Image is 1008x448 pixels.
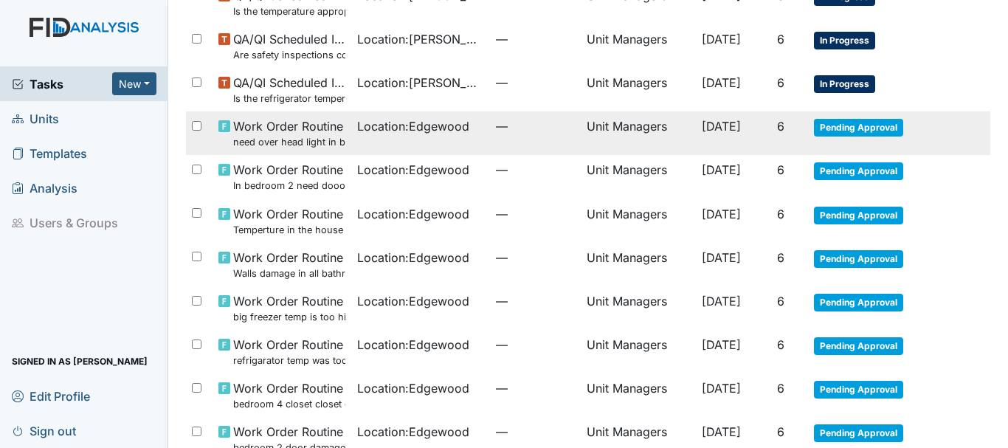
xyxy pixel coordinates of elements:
[496,161,575,179] span: —
[581,330,697,373] td: Unit Managers
[233,397,345,411] small: bedroom 4 closet closet damage need to be repaired
[777,119,784,134] span: 6
[702,424,741,439] span: [DATE]
[702,294,741,309] span: [DATE]
[581,155,697,199] td: Unit Managers
[357,336,469,354] span: Location : Edgewood
[233,223,345,237] small: Temperture in the house is too high whole house
[233,205,345,237] span: Work Order Routine Temperture in the house is too high whole house
[233,135,345,149] small: need over head light in bedroom one
[814,381,903,399] span: Pending Approval
[233,179,345,193] small: In bedroom 2 need dooors put up to closet
[581,111,697,155] td: Unit Managers
[12,107,59,130] span: Units
[233,74,345,106] span: QA/QI Scheduled Inspection Is the refrigerator temperature between 34° and 40°?
[777,162,784,177] span: 6
[233,310,345,324] small: big freezer temp is too high
[496,423,575,441] span: —
[233,379,345,411] span: Work Order Routine bedroom 4 closet closet damage need to be repaired
[702,162,741,177] span: [DATE]
[233,48,345,62] small: Are safety inspections completed monthly and minutes completed quarterly?
[777,337,784,352] span: 6
[581,286,697,330] td: Unit Managers
[777,250,784,265] span: 6
[357,205,469,223] span: Location : Edgewood
[233,117,345,149] span: Work Order Routine need over head light in bedroom one
[233,336,345,368] span: Work Order Routine refrigarator temp was too high
[581,243,697,286] td: Unit Managers
[777,75,784,90] span: 6
[581,24,697,68] td: Unit Managers
[777,294,784,309] span: 6
[357,74,484,92] span: Location : [PERSON_NAME].
[233,92,345,106] small: Is the refrigerator temperature between 34° and 40°?
[496,205,575,223] span: —
[777,207,784,221] span: 6
[814,75,875,93] span: In Progress
[357,292,469,310] span: Location : Edgewood
[702,337,741,352] span: [DATE]
[814,424,903,442] span: Pending Approval
[777,424,784,439] span: 6
[814,294,903,311] span: Pending Approval
[12,142,87,165] span: Templates
[496,379,575,397] span: —
[496,249,575,266] span: —
[814,162,903,180] span: Pending Approval
[777,32,784,46] span: 6
[496,292,575,310] span: —
[702,381,741,396] span: [DATE]
[814,119,903,137] span: Pending Approval
[702,250,741,265] span: [DATE]
[814,250,903,268] span: Pending Approval
[12,385,90,407] span: Edit Profile
[357,379,469,397] span: Location : Edgewood
[702,207,741,221] span: [DATE]
[357,30,484,48] span: Location : [PERSON_NAME].
[496,336,575,354] span: —
[12,75,112,93] a: Tasks
[357,117,469,135] span: Location : Edgewood
[233,161,345,193] span: Work Order Routine In bedroom 2 need dooors put up to closet
[233,4,345,18] small: Is the temperature appropriate in the freezer(s)? (Between 0° & 10°)
[12,419,76,442] span: Sign out
[496,74,575,92] span: —
[233,30,345,62] span: QA/QI Scheduled Inspection Are safety inspections completed monthly and minutes completed quarterly?
[357,161,469,179] span: Location : Edgewood
[814,32,875,49] span: In Progress
[496,30,575,48] span: —
[581,373,697,417] td: Unit Managers
[357,249,469,266] span: Location : Edgewood
[581,68,697,111] td: Unit Managers
[233,266,345,280] small: Walls damage in all bathrooms need repair
[702,75,741,90] span: [DATE]
[233,249,345,280] span: Work Order Routine Walls damage in all bathrooms need repair
[12,176,77,199] span: Analysis
[112,72,156,95] button: New
[233,354,345,368] small: refrigarator temp was too high
[777,381,784,396] span: 6
[357,423,469,441] span: Location : Edgewood
[496,117,575,135] span: —
[814,207,903,224] span: Pending Approval
[12,350,148,373] span: Signed in as [PERSON_NAME]
[702,119,741,134] span: [DATE]
[814,337,903,355] span: Pending Approval
[702,32,741,46] span: [DATE]
[581,199,697,243] td: Unit Managers
[233,292,345,324] span: Work Order Routine big freezer temp is too high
